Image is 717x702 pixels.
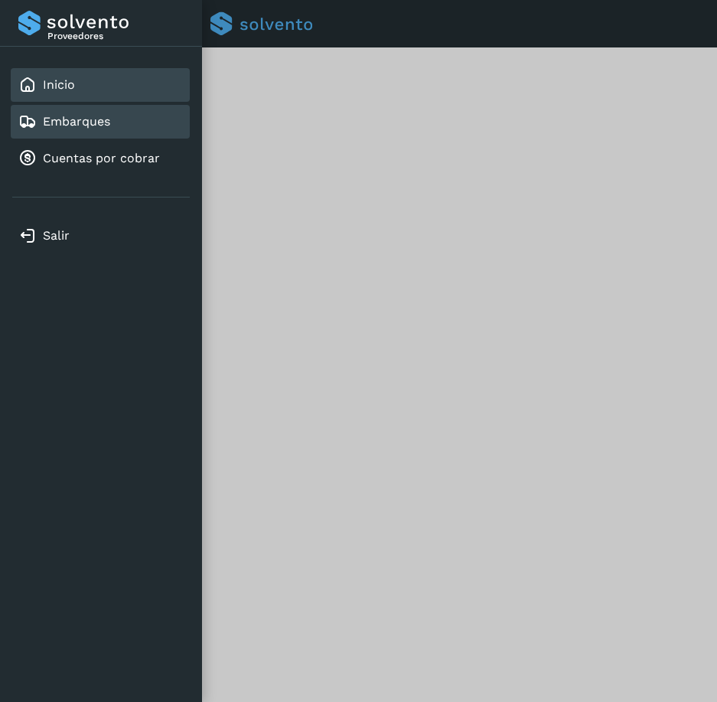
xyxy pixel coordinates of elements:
[11,219,190,253] div: Salir
[43,114,110,129] a: Embarques
[11,105,190,139] div: Embarques
[11,68,190,102] div: Inicio
[43,228,70,243] a: Salir
[47,31,184,41] p: Proveedores
[43,77,75,92] a: Inicio
[43,151,160,165] a: Cuentas por cobrar
[11,142,190,175] div: Cuentas por cobrar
